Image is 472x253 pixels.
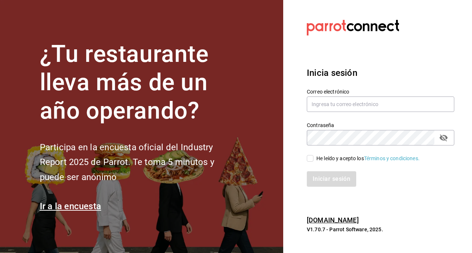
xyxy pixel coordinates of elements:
a: [DOMAIN_NAME] [307,216,359,224]
label: Contraseña [307,123,454,128]
a: Términos y condiciones. [364,155,420,161]
h3: Inicia sesión [307,66,454,80]
label: Correo electrónico [307,89,454,94]
h2: Participa en la encuesta oficial del Industry Report 2025 de Parrot. Te toma 5 minutos y puede se... [40,140,239,185]
input: Ingresa tu correo electrónico [307,96,454,112]
a: Ir a la encuesta [40,201,101,211]
p: V1.70.7 - Parrot Software, 2025. [307,226,454,233]
div: He leído y acepto los [316,155,420,162]
button: passwordField [437,131,450,144]
h1: ¿Tu restaurante lleva más de un año operando? [40,40,239,125]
